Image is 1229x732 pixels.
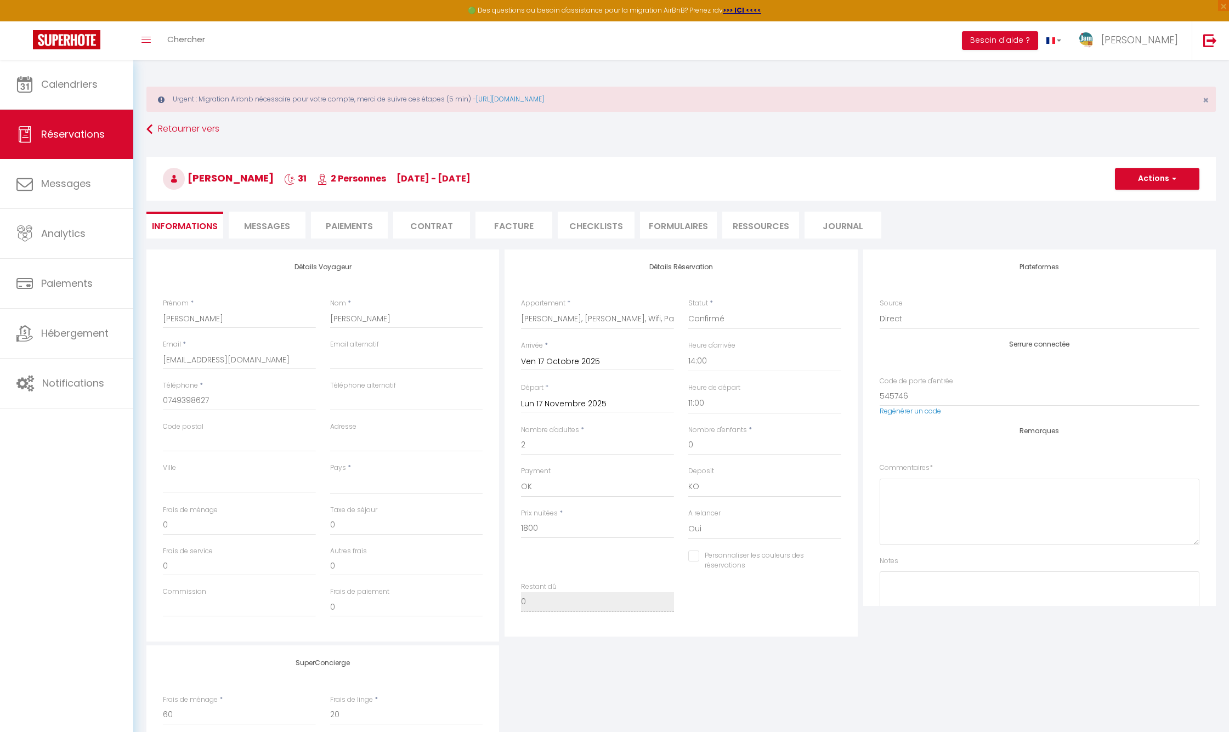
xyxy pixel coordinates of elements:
[805,212,881,239] li: Journal
[163,263,483,271] h4: Détails Voyageur
[688,508,721,519] label: A relancer
[33,30,100,49] img: Super Booking
[880,341,1199,348] h4: Serrure connectée
[163,695,218,705] label: Frais de ménage
[163,546,213,557] label: Frais de service
[41,326,109,340] span: Hébergement
[284,172,307,185] span: 31
[880,298,903,309] label: Source
[330,463,346,473] label: Pays
[1101,33,1178,47] span: [PERSON_NAME]
[688,341,735,351] label: Heure d'arrivée
[330,298,346,309] label: Nom
[521,298,565,309] label: Appartement
[521,508,558,519] label: Prix nuitées
[159,21,213,60] a: Chercher
[722,212,799,239] li: Ressources
[41,127,105,141] span: Réservations
[1203,33,1217,47] img: logout
[163,587,206,597] label: Commission
[688,383,740,393] label: Heure de départ
[146,87,1216,112] div: Urgent : Migration Airbnb nécessaire pour votre compte, merci de suivre ces étapes (5 min) -
[880,263,1199,271] h4: Plateformes
[521,341,543,351] label: Arrivée
[163,339,181,350] label: Email
[163,381,198,391] label: Téléphone
[688,425,747,435] label: Nombre d'enfants
[1203,95,1209,105] button: Close
[330,339,379,350] label: Email alternatif
[163,463,176,473] label: Ville
[163,659,483,667] h4: SuperConcierge
[475,212,552,239] li: Facture
[1078,31,1094,49] img: ...
[688,298,708,309] label: Statut
[41,276,93,290] span: Paiements
[640,212,717,239] li: FORMULAIRES
[521,582,557,592] label: Restant dû
[163,298,189,309] label: Prénom
[723,5,761,15] a: >>> ICI <<<<
[521,263,841,271] h4: Détails Réservation
[41,177,91,190] span: Messages
[521,383,543,393] label: Départ
[42,376,104,390] span: Notifications
[146,212,223,239] li: Informations
[393,212,470,239] li: Contrat
[880,463,933,473] label: Commentaires
[330,422,356,432] label: Adresse
[163,171,274,185] span: [PERSON_NAME]
[330,587,389,597] label: Frais de paiement
[163,505,218,515] label: Frais de ménage
[330,546,367,557] label: Autres frais
[167,33,205,45] span: Chercher
[1203,93,1209,107] span: ×
[688,466,714,476] label: Deposit
[880,376,953,387] label: Code de porte d'entrée
[317,172,386,185] span: 2 Personnes
[1115,168,1199,190] button: Actions
[330,695,373,705] label: Frais de linge
[41,226,86,240] span: Analytics
[330,381,396,391] label: Téléphone alternatif
[163,422,203,432] label: Code postal
[41,77,98,91] span: Calendriers
[521,466,551,476] label: Payment
[880,556,898,566] label: Notes
[311,212,388,239] li: Paiements
[476,94,544,104] a: [URL][DOMAIN_NAME]
[880,427,1199,435] h4: Remarques
[558,212,635,239] li: CHECKLISTS
[880,406,941,416] a: Regénérer un code
[521,425,579,435] label: Nombre d'adultes
[397,172,471,185] span: [DATE] - [DATE]
[1069,21,1192,60] a: ... [PERSON_NAME]
[962,31,1038,50] button: Besoin d'aide ?
[330,505,377,515] label: Taxe de séjour
[146,120,1216,139] a: Retourner vers
[244,220,290,232] span: Messages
